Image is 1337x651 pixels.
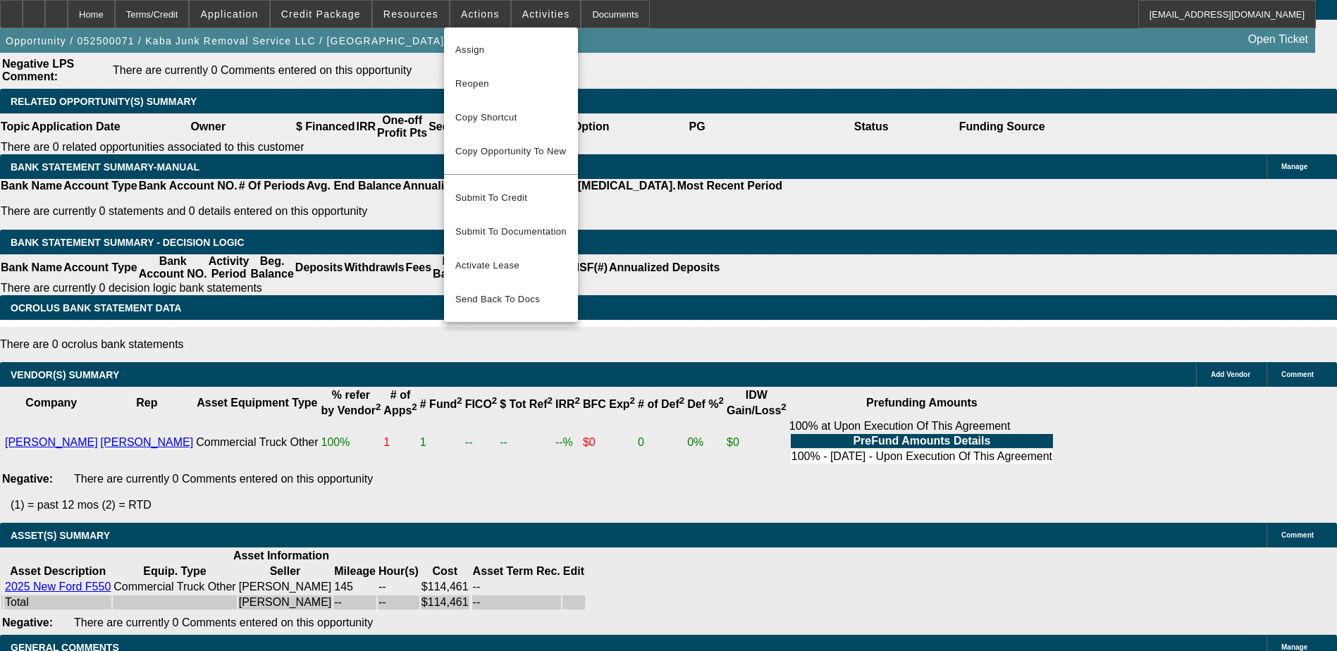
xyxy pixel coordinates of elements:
span: Assign [455,42,567,58]
span: Reopen [455,75,567,92]
span: Submit To Credit [455,190,567,206]
span: Copy Opportunity To New [455,146,566,156]
span: Activate Lease [455,257,567,274]
span: Send Back To Docs [455,291,567,308]
span: Copy Shortcut [455,109,567,126]
span: Submit To Documentation [455,223,567,240]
